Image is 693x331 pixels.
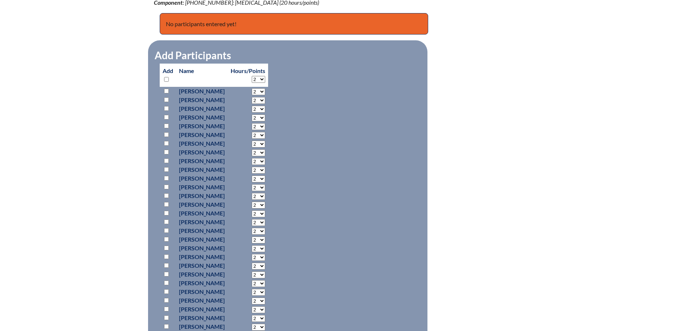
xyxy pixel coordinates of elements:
[179,200,225,209] p: [PERSON_NAME]
[179,191,225,200] p: [PERSON_NAME]
[179,148,225,157] p: [PERSON_NAME]
[179,322,225,331] p: [PERSON_NAME]
[179,66,225,75] p: Name
[179,226,225,235] p: [PERSON_NAME]
[179,314,225,322] p: [PERSON_NAME]
[154,49,232,61] legend: Add Participants
[179,244,225,253] p: [PERSON_NAME]
[179,122,225,130] p: [PERSON_NAME]
[179,279,225,287] p: [PERSON_NAME]
[179,287,225,296] p: [PERSON_NAME]
[179,209,225,218] p: [PERSON_NAME]
[163,66,173,84] p: Add
[179,113,225,122] p: [PERSON_NAME]
[179,165,225,174] p: [PERSON_NAME]
[179,253,225,261] p: [PERSON_NAME]
[179,305,225,314] p: [PERSON_NAME]
[179,130,225,139] p: [PERSON_NAME]
[179,261,225,270] p: [PERSON_NAME]
[179,296,225,305] p: [PERSON_NAME]
[179,104,225,113] p: [PERSON_NAME]
[179,235,225,244] p: [PERSON_NAME]
[179,96,225,104] p: [PERSON_NAME]
[179,174,225,183] p: [PERSON_NAME]
[179,270,225,279] p: [PERSON_NAME]
[160,13,428,35] p: No participants entered yet!
[179,157,225,165] p: [PERSON_NAME]
[179,183,225,191] p: [PERSON_NAME]
[179,139,225,148] p: [PERSON_NAME]
[231,66,265,75] p: Hours/Points
[179,218,225,226] p: [PERSON_NAME]
[179,87,225,96] p: [PERSON_NAME]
